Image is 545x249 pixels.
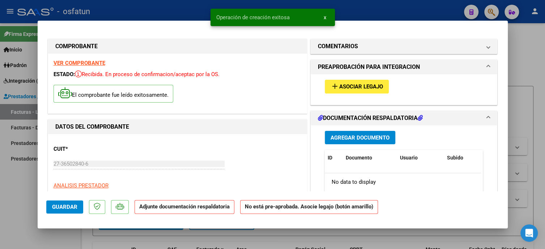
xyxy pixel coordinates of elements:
span: Guardar [52,204,77,210]
button: Agregar Documento [325,131,395,144]
span: Recibida. En proceso de confirmacion/aceptac por la OS. [75,71,220,78]
span: Documento [346,155,372,161]
button: Asociar Legajo [325,80,389,93]
span: Usuario [400,155,418,161]
div: No data to display [325,173,481,191]
p: CUIT [54,145,128,153]
p: El comprobante fue leído exitosamente. [54,85,173,103]
span: Agregar Documento [331,134,389,141]
datatable-header-cell: Subido [444,150,480,166]
strong: Adjunte documentación respaldatoria [139,203,230,210]
h1: PREAPROBACIÓN PARA INTEGRACION [318,63,420,71]
span: Asociar Legajo [339,84,383,90]
mat-expansion-panel-header: PREAPROBACIÓN PARA INTEGRACION [311,60,497,74]
span: ESTADO: [54,71,75,78]
datatable-header-cell: Acción [480,150,516,166]
div: Open Intercom Messenger [520,224,538,242]
mat-expansion-panel-header: COMENTARIOS [311,39,497,54]
strong: No está pre-aprobada. Asocie legajo (botón amarillo) [240,200,378,214]
h1: DOCUMENTACIÓN RESPALDATORIA [318,114,423,123]
datatable-header-cell: Usuario [397,150,444,166]
h1: COMENTARIOS [318,42,358,51]
span: Subido [447,155,463,161]
datatable-header-cell: Documento [343,150,397,166]
strong: DATOS DEL COMPROBANTE [55,123,129,130]
button: Guardar [46,200,83,213]
span: Operación de creación exitosa [216,14,290,21]
div: PREAPROBACIÓN PARA INTEGRACION [311,74,497,104]
datatable-header-cell: ID [325,150,343,166]
strong: COMPROBANTE [55,43,98,50]
span: ANALISIS PRESTADOR [54,182,108,189]
button: x [318,11,332,24]
a: VER COMPROBANTE [54,60,105,66]
span: x [324,14,326,21]
span: ID [328,155,332,161]
mat-icon: add [331,82,339,91]
mat-expansion-panel-header: DOCUMENTACIÓN RESPALDATORIA [311,111,497,125]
